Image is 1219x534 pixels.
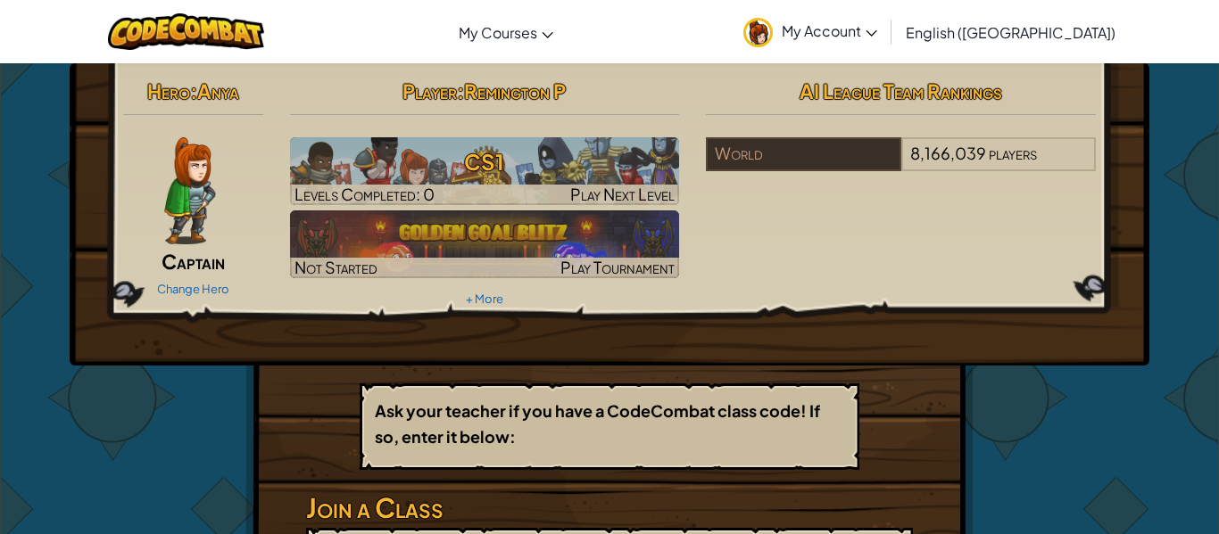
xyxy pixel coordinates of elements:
[290,137,680,205] a: Play Next Level
[782,21,877,40] span: My Account
[450,8,562,56] a: My Courses
[157,282,229,296] a: Change Hero
[290,142,680,182] h3: CS1
[306,488,913,528] h3: Join a Class
[290,210,680,278] a: Not StartedPlay Tournament
[466,292,503,306] a: + More
[197,78,239,103] span: Anya
[570,184,675,204] span: Play Next Level
[989,143,1037,163] span: players
[734,4,886,60] a: My Account
[190,78,197,103] span: :
[162,249,225,274] span: Captain
[560,257,675,277] span: Play Tournament
[294,184,435,204] span: Levels Completed: 0
[147,78,190,103] span: Hero
[108,13,264,50] img: CodeCombat logo
[290,137,680,205] img: CS1
[706,137,900,171] div: World
[459,23,537,42] span: My Courses
[743,18,773,47] img: avatar
[706,154,1096,175] a: World8,166,039players
[906,23,1115,42] span: English ([GEOGRAPHIC_DATA])
[910,143,986,163] span: 8,166,039
[897,8,1124,56] a: English ([GEOGRAPHIC_DATA])
[375,400,820,447] b: Ask your teacher if you have a CodeCombat class code! If so, enter it below:
[294,257,377,277] span: Not Started
[464,78,566,103] span: Remington P
[457,78,464,103] span: :
[290,210,680,278] img: Golden Goal
[164,137,215,244] img: captain-pose.png
[800,78,1002,103] span: AI League Team Rankings
[402,78,457,103] span: Player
